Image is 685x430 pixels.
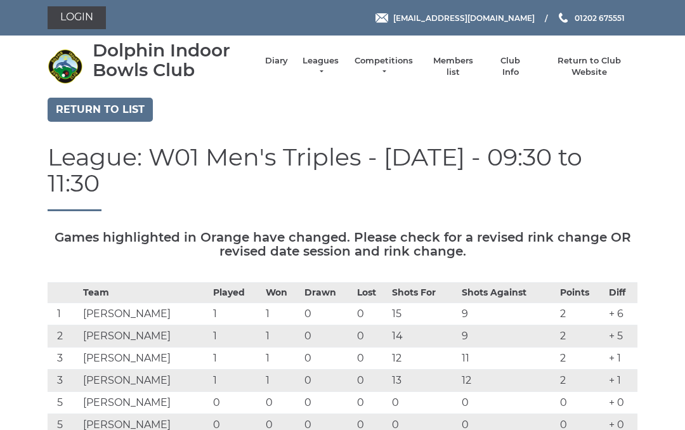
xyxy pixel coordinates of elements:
th: Won [263,283,301,303]
a: Login [48,6,106,29]
td: 3 [48,348,80,370]
td: 1 [263,370,301,392]
img: Phone us [559,13,568,23]
a: Competitions [353,55,414,78]
td: 12 [459,370,557,392]
td: 11 [459,348,557,370]
th: Diff [606,283,637,303]
td: 0 [459,392,557,414]
td: 0 [263,392,301,414]
td: [PERSON_NAME] [80,348,210,370]
td: 9 [459,303,557,325]
img: Email [375,13,388,23]
td: 1 [210,370,263,392]
td: 13 [389,370,458,392]
a: Diary [265,55,288,67]
th: Played [210,283,263,303]
td: 0 [301,370,354,392]
th: Team [80,283,210,303]
td: 1 [210,325,263,348]
td: 0 [354,303,389,325]
a: Return to list [48,98,153,122]
td: 0 [354,325,389,348]
td: 0 [301,392,354,414]
td: 2 [557,348,606,370]
th: Shots For [389,283,458,303]
td: 0 [354,370,389,392]
td: + 1 [606,348,637,370]
td: 0 [301,303,354,325]
td: 15 [389,303,458,325]
td: + 0 [606,392,637,414]
td: [PERSON_NAME] [80,370,210,392]
td: 1 [263,325,301,348]
div: Dolphin Indoor Bowls Club [93,41,252,80]
td: 1 [48,303,80,325]
h1: League: W01 Men's Triples - [DATE] - 09:30 to 11:30 [48,144,637,212]
a: Leagues [301,55,341,78]
td: + 6 [606,303,637,325]
h5: Games highlighted in Orange have changed. Please check for a revised rink change OR revised date ... [48,230,637,258]
a: Email [EMAIL_ADDRESS][DOMAIN_NAME] [375,12,535,24]
td: 2 [48,325,80,348]
a: Club Info [492,55,529,78]
td: 5 [48,392,80,414]
td: 1 [263,303,301,325]
td: 1 [263,348,301,370]
th: Points [557,283,606,303]
td: 0 [210,392,263,414]
a: Phone us 01202 675551 [557,12,625,24]
span: [EMAIL_ADDRESS][DOMAIN_NAME] [393,13,535,22]
td: 0 [301,348,354,370]
td: [PERSON_NAME] [80,303,210,325]
td: 2 [557,325,606,348]
td: 0 [301,325,354,348]
td: + 1 [606,370,637,392]
td: 1 [210,348,263,370]
td: 2 [557,370,606,392]
th: Lost [354,283,389,303]
td: 12 [389,348,458,370]
span: 01202 675551 [575,13,625,22]
td: 0 [389,392,458,414]
td: [PERSON_NAME] [80,325,210,348]
td: 0 [354,348,389,370]
th: Drawn [301,283,354,303]
a: Members list [426,55,479,78]
img: Dolphin Indoor Bowls Club [48,49,82,84]
td: 2 [557,303,606,325]
td: 0 [354,392,389,414]
a: Return to Club Website [542,55,637,78]
td: [PERSON_NAME] [80,392,210,414]
td: + 5 [606,325,637,348]
td: 14 [389,325,458,348]
td: 1 [210,303,263,325]
td: 9 [459,325,557,348]
th: Shots Against [459,283,557,303]
td: 3 [48,370,80,392]
td: 0 [557,392,606,414]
